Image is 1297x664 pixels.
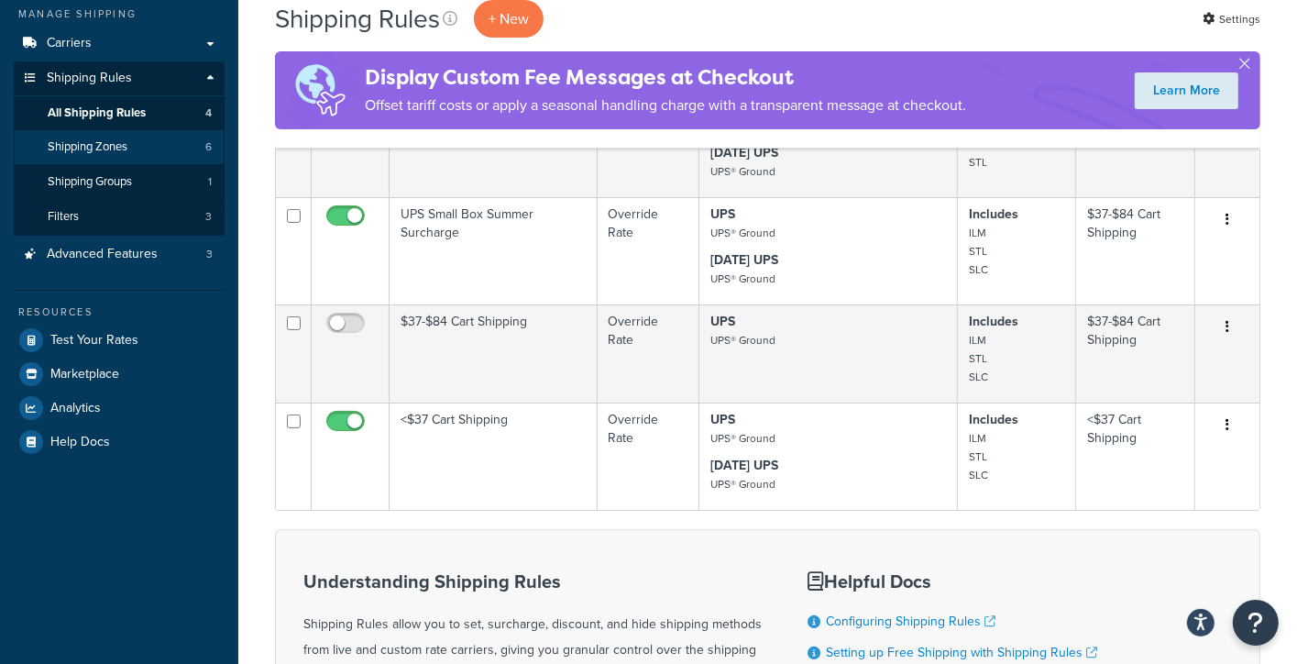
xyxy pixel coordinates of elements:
a: All Shipping Rules 4 [14,96,225,130]
a: Test Your Rates [14,324,225,357]
span: Carriers [47,36,92,51]
small: UPS® Ground [710,225,775,241]
li: Shipping Groups [14,165,225,199]
h4: Display Custom Fee Messages at Checkout [365,62,966,93]
small: ILM STL SLC [969,332,988,385]
span: 4 [205,105,212,121]
td: Override Rate [598,403,699,510]
span: Test Your Rates [50,333,138,349]
span: 3 [206,247,213,262]
li: Shipping Zones [14,130,225,164]
span: Filters [48,209,79,225]
td: <$37 Cart Shipping [1076,403,1195,510]
small: UPS® Ground [710,271,775,287]
strong: UPS [710,312,735,331]
span: 6 [205,139,212,155]
h3: Helpful Docs [808,571,1108,592]
li: Filters [14,200,225,234]
img: duties-banner-06bc72dcb5fe05cb3f9472aba00be2ae8eb53ab6f0d8bb03d382ba314ac3c341.png [275,51,365,129]
a: Carriers [14,27,225,61]
td: Override Rate [598,197,699,304]
span: 1 [208,174,212,190]
a: Filters 3 [14,200,225,234]
li: Shipping Rules [14,61,225,236]
span: Analytics [50,401,101,416]
li: All Shipping Rules [14,96,225,130]
div: Resources [14,304,225,320]
a: Analytics [14,392,225,425]
td: <$37 Cart Shipping [390,403,598,510]
small: UPS® Ground [710,163,775,180]
h3: Understanding Shipping Rules [303,571,762,592]
a: Learn More [1135,72,1238,109]
span: Help Docs [50,435,110,450]
a: Shipping Groups 1 [14,165,225,199]
td: Override Rate [598,304,699,403]
small: UPS® Ground [710,430,775,447]
a: Advanced Features 3 [14,238,225,271]
a: Setting up Free Shipping with Shipping Rules [826,643,1097,662]
span: Shipping Groups [48,174,132,190]
button: Open Resource Center [1233,600,1279,646]
td: $37-$84 Cart Shipping [1076,304,1195,403]
small: ILM STL SLC [969,225,988,278]
p: Offset tariff costs or apply a seasonal handling charge with a transparent message at checkout. [365,93,966,118]
strong: Includes [969,205,1018,224]
strong: UPS [710,410,735,429]
a: Configuring Shipping Rules [826,612,995,631]
span: Shipping Zones [48,139,127,155]
strong: UPS [710,205,735,224]
span: Advanced Features [47,247,158,262]
li: Advanced Features [14,238,225,271]
small: UPS® Ground [710,332,775,349]
a: Help Docs [14,426,225,459]
td: UPS Small Box Summer Surcharge [390,197,598,304]
span: Marketplace [50,367,119,382]
div: Manage Shipping [14,6,225,22]
a: Settings [1203,6,1260,32]
strong: [DATE] UPS [710,250,778,270]
td: $37-$84 Cart Shipping [1076,197,1195,304]
span: 3 [205,209,212,225]
strong: Includes [969,410,1018,429]
strong: [DATE] UPS [710,143,778,162]
a: Marketplace [14,358,225,391]
small: ILM STL SLC [969,430,988,483]
strong: Includes [969,312,1018,331]
a: Shipping Rules [14,61,225,95]
h1: Shipping Rules [275,1,440,37]
span: Shipping Rules [47,71,132,86]
strong: [DATE] UPS [710,456,778,475]
span: All Shipping Rules [48,105,146,121]
small: UPS® Ground [710,476,775,492]
td: $37-$84 Cart Shipping [390,304,598,403]
a: Shipping Zones 6 [14,130,225,164]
